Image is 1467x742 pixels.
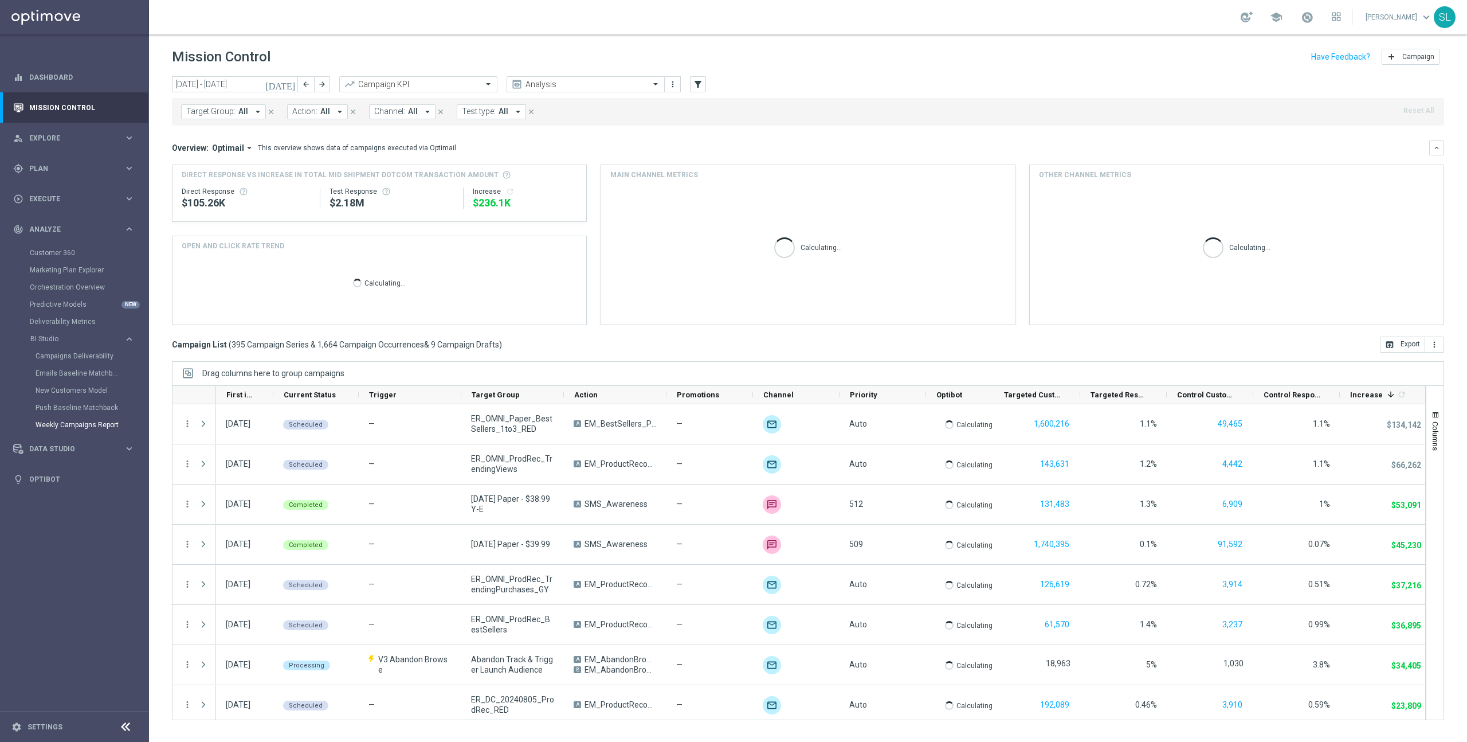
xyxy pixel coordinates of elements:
i: gps_fixed [13,163,23,174]
span: 8.18.25 Paper - $39.99 [471,539,550,549]
span: ER_OMNI_Paper_BestSellers_1to3_RED [471,413,554,434]
span: — [676,459,682,469]
div: Press SPACE to select this row. [172,404,216,444]
div: Campaigns Deliverability [36,347,148,365]
span: Execute [29,196,124,202]
i: open_in_browser [1385,340,1394,349]
a: [PERSON_NAME]keyboard_arrow_down [1364,9,1434,26]
button: more_vert [182,419,193,429]
div: Press SPACE to select this row. [172,565,216,605]
span: Target Group: [186,107,236,116]
span: — [368,459,375,468]
p: $53,091 [1391,500,1421,510]
h4: OPEN AND CLICK RATE TREND [182,241,284,251]
i: arrow_drop_down [513,107,523,117]
i: keyboard_arrow_right [124,443,135,454]
span: Completed [289,501,323,509]
img: Optimail [763,696,781,714]
span: Calculate column [1395,388,1406,401]
span: Explore [29,135,124,142]
div: Press SPACE to select this row. [216,565,1426,605]
div: Press SPACE to select this row. [172,685,216,725]
a: Mission Control [29,92,135,123]
span: Priority [850,390,877,399]
a: Settings [28,724,62,731]
img: Optimail [763,415,781,434]
div: person_search Explore keyboard_arrow_right [13,134,135,143]
button: more_vert [182,579,193,589]
span: Auto [849,419,867,428]
button: Mission Control [13,103,135,112]
a: Orchestration Overview [30,283,119,292]
span: Campaign [1402,53,1434,61]
div: Press SPACE to select this row. [216,404,1426,444]
div: Press SPACE to select this row. [172,525,216,565]
div: Attentive SMS [763,495,781,514]
div: Press SPACE to select this row. [172,645,216,685]
p: Calculating... [956,539,998,550]
button: more_vert [182,619,193,630]
div: Optimail [763,455,781,474]
i: keyboard_arrow_right [124,132,135,143]
span: 395 Campaign Series & 1,664 Campaign Occurrences [232,339,424,350]
i: [DATE] [265,79,296,89]
div: Press SPACE to select this row. [216,525,1426,565]
span: A [574,621,581,628]
img: Optimail [763,616,781,634]
h4: Other channel metrics [1039,170,1131,180]
div: 18 Aug 2025, Monday [226,459,250,469]
button: 3,910 [1221,698,1244,712]
button: 143,631 [1039,457,1070,471]
span: school [1270,11,1282,24]
span: 8.18.25 Paper - $38.99 Y-E [471,494,554,514]
div: Direct Response [182,187,311,196]
button: refresh [505,187,515,196]
span: Control Customers [1177,390,1234,399]
span: ) [499,339,502,350]
span: Control Response Rate [1264,390,1320,399]
span: ( [229,339,232,350]
img: Optimail [763,576,781,594]
div: Press SPACE to select this row. [216,444,1426,485]
div: 18 Aug 2025, Monday [226,579,250,589]
div: Press SPACE to select this row. [216,605,1426,645]
span: 1.1% [1140,419,1157,428]
div: This overview shows data of campaigns executed via Optimail [258,143,456,153]
div: 18 Aug 2025, Monday [226,419,250,429]
div: Explore [13,133,124,143]
a: Deliverability Metrics [30,317,119,326]
span: Direct Response VS Increase In Total Mid Shipment Dotcom Transaction Amount [182,170,499,180]
button: close [526,106,536,118]
i: lightbulb [13,474,23,485]
button: 1,740,395 [1033,537,1070,552]
i: arrow_drop_down [253,107,263,117]
button: BI Studio keyboard_arrow_right [30,334,135,343]
i: more_vert [182,499,193,509]
div: Increase [473,187,577,196]
button: 49,465 [1217,417,1244,431]
p: $134,142 [1387,420,1421,430]
div: equalizer Dashboard [13,73,135,82]
span: — [676,539,682,549]
div: Data Studio [13,444,124,454]
span: EM_ProductRecommendation [585,700,657,710]
label: 1,030 [1223,658,1244,669]
p: Calculating... [956,459,998,470]
button: more_vert [1425,337,1444,353]
div: Emails Baseline Matchback [36,365,148,382]
h3: Overview: [172,143,209,153]
span: — [368,540,375,549]
div: Push Baseline Matchback [36,399,148,416]
button: 131,483 [1039,497,1070,511]
img: Optimail [763,656,781,674]
span: ER_OMNI_ProdRec_TrendingPurchases_GY [471,574,554,595]
p: Calculating... [364,277,406,288]
button: keyboard_arrow_down [1429,140,1444,155]
button: 61,570 [1044,618,1070,632]
div: Attentive SMS [763,536,781,554]
span: EM_ProductRecommendation [585,579,657,589]
span: EM_BestSellers_Paper [585,419,657,429]
div: Press SPACE to select this row. [172,605,216,645]
input: Select date range [172,76,298,92]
